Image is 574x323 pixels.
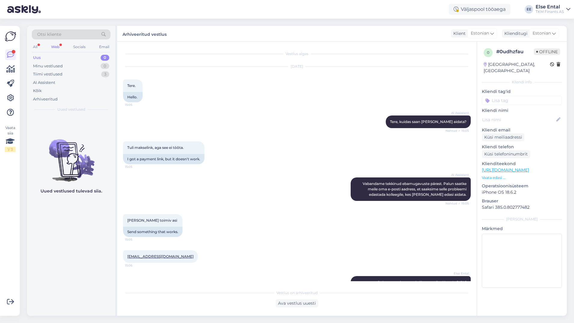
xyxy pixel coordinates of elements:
div: Küsi telefoninumbrit [482,150,530,158]
img: No chats [27,128,115,183]
div: Kõik [33,88,42,94]
div: Vaata siia [5,125,16,152]
div: Socials [72,43,87,51]
a: Else EntalTKM Finants AS [536,5,570,14]
div: AI Assistent [33,80,55,86]
div: Vestlus algas [123,51,471,57]
span: Offline [534,48,560,55]
div: Küsi meiliaadressi [482,133,524,141]
p: Kliendi nimi [482,107,562,114]
span: Estonian [471,30,489,37]
p: Klienditeekond [482,161,562,167]
div: Send something that works. [123,227,183,237]
div: Klienditugi [502,30,527,37]
span: Otsi kliente [37,31,61,38]
p: Brauser [482,198,562,204]
span: Else Ental [446,271,469,276]
span: Palun proovige tasuda järgneva lingi kaudu: [378,280,467,290]
p: iPhone OS 18.6.2 [482,189,562,195]
a: [URL][DOMAIN_NAME] [482,167,529,173]
p: Operatsioonisüsteem [482,183,562,189]
div: 3 [101,71,109,77]
div: Kliendi info [482,79,562,85]
p: Vaata edasi ... [482,175,562,180]
span: Vabandame tekkinud ebamugavuste pärast. Palun saatke meile oma e-posti aadress, et saaksime selle... [363,181,467,197]
span: 15:05 [125,165,147,169]
span: Nähtud ✓ 15:05 [446,201,469,206]
span: 15:05 [125,103,147,107]
span: AI Assistent [446,111,469,115]
div: Hello. [123,92,143,102]
div: Web [50,43,61,51]
div: 0 [101,63,109,69]
span: Tere, kuidas saan [PERSON_NAME] aidata? [390,119,467,124]
p: Uued vestlused tulevad siia. [41,188,102,194]
div: Tiimi vestlused [33,71,62,77]
span: 15:06 [125,263,147,268]
span: [PERSON_NAME] toimiv asi [127,218,177,223]
div: Ava vestlus uuesti [276,299,318,307]
span: 15:05 [125,237,147,242]
span: Tuli makselink, aga see ei töôta. [127,145,184,150]
span: Nähtud ✓ 15:05 [446,128,469,133]
div: # 0udhzfau [496,48,534,55]
div: I got a payment link, but it doesn't work. [123,154,204,164]
span: Tere. [127,83,136,88]
span: 0 [487,50,489,55]
div: All [32,43,39,51]
p: Safari 385.0.802777482 [482,204,562,211]
img: Askly Logo [5,31,16,42]
p: Kliendi telefon [482,144,562,150]
div: [GEOGRAPHIC_DATA], [GEOGRAPHIC_DATA] [484,61,550,74]
div: Väljaspool tööaega [449,4,510,15]
div: Klient [451,30,466,37]
input: Lisa tag [482,96,562,105]
div: Else Ental [536,5,564,9]
p: Märkmed [482,226,562,232]
div: EE [525,5,533,14]
div: Minu vestlused [33,63,63,69]
div: TKM Finants AS [536,9,564,14]
div: Arhiveeritud [33,96,58,102]
input: Lisa nimi [482,116,555,123]
span: Vestlus on arhiveeritud [276,290,318,296]
a: [EMAIL_ADDRESS][DOMAIN_NAME] [127,254,194,259]
p: Kliendi tag'id [482,88,562,95]
div: Uus [33,55,41,61]
label: Arhiveeritud vestlus [122,29,167,38]
span: Uued vestlused [57,107,85,112]
div: [PERSON_NAME] [482,217,562,222]
div: [DATE] [123,64,471,69]
div: 0 [101,55,109,61]
span: Estonian [533,30,551,37]
p: Kliendi email [482,127,562,133]
span: AI Assistent [446,173,469,177]
div: Email [98,43,110,51]
div: 1 / 3 [5,147,16,152]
